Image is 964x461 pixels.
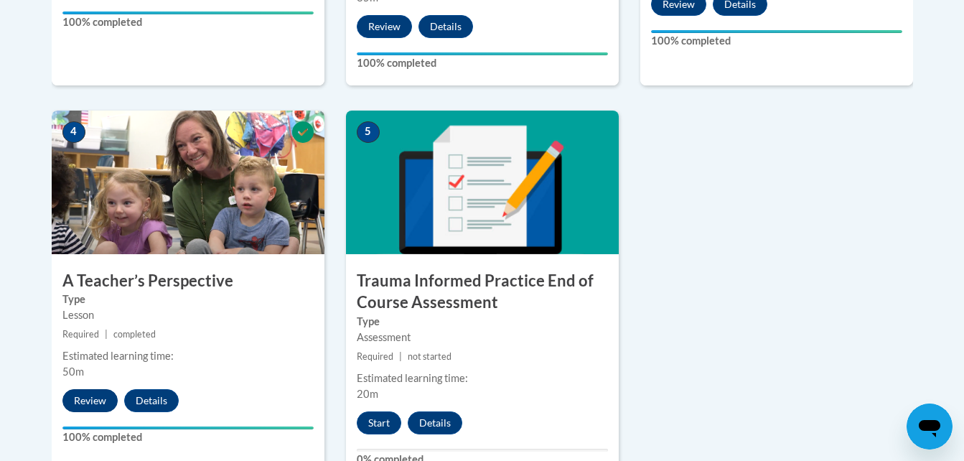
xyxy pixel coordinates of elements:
span: not started [408,351,451,362]
div: Your progress [62,11,314,14]
span: | [399,351,402,362]
iframe: Button to launch messaging window [907,404,953,450]
div: Your progress [651,30,902,33]
label: Type [357,314,608,330]
label: 100% completed [357,55,608,71]
label: Type [62,292,314,307]
span: Required [62,329,99,340]
span: 20m [357,388,378,400]
button: Review [357,15,412,38]
button: Start [357,411,401,434]
span: completed [113,329,156,340]
button: Details [408,411,462,434]
label: 100% completed [651,33,902,49]
button: Details [418,15,473,38]
h3: A Teacher’s Perspective [52,270,324,292]
span: 4 [62,121,85,143]
div: Your progress [62,427,314,429]
div: Estimated learning time: [62,348,314,364]
div: Assessment [357,330,608,345]
img: Course Image [52,111,324,254]
span: | [105,329,108,340]
span: Required [357,351,393,362]
h3: Trauma Informed Practice End of Course Assessment [346,270,619,315]
span: 50m [62,365,84,378]
div: Your progress [357,52,608,55]
div: Estimated learning time: [357,371,608,386]
button: Details [124,389,179,412]
label: 100% completed [62,14,314,30]
div: Lesson [62,307,314,323]
button: Review [62,389,118,412]
span: 5 [357,121,380,143]
img: Course Image [346,111,619,254]
label: 100% completed [62,429,314,445]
